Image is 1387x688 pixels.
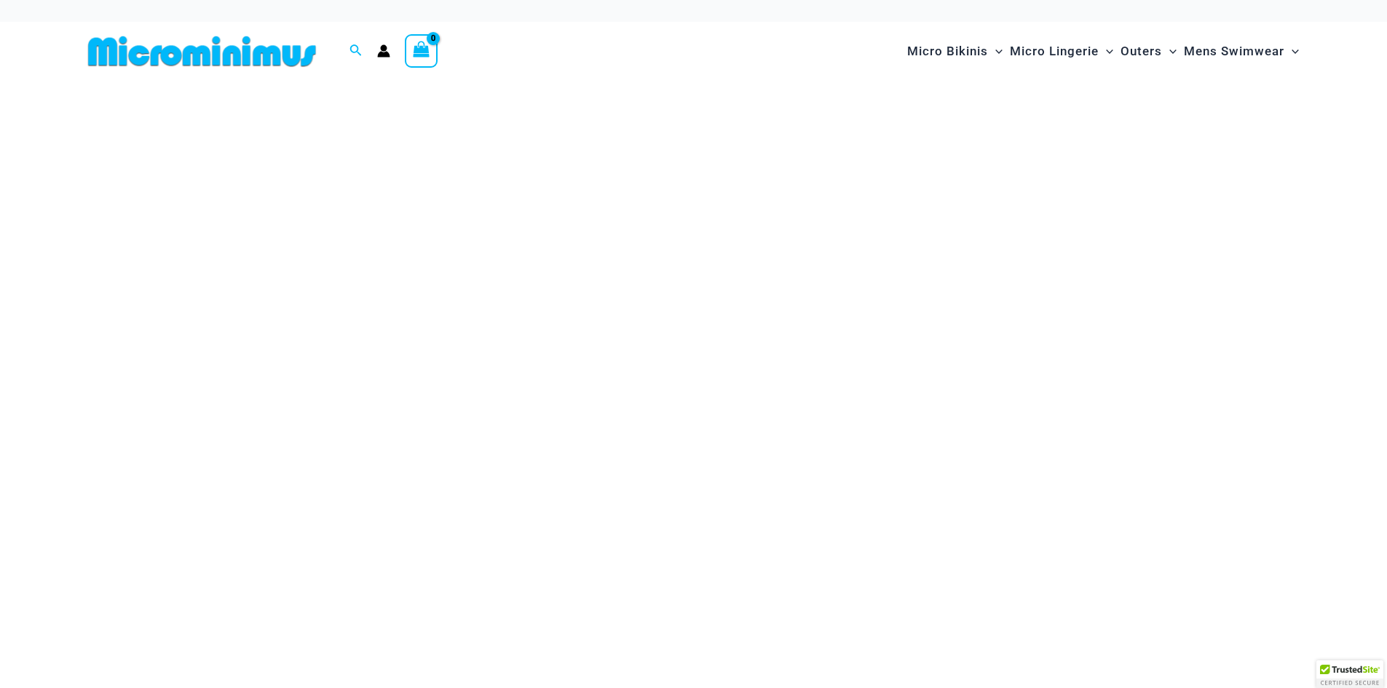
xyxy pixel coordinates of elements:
[1284,33,1299,70] span: Menu Toggle
[1010,33,1099,70] span: Micro Lingerie
[1184,33,1284,70] span: Mens Swimwear
[1006,29,1117,74] a: Micro LingerieMenu ToggleMenu Toggle
[901,27,1305,76] nav: Site Navigation
[1180,29,1303,74] a: Mens SwimwearMenu ToggleMenu Toggle
[349,42,363,60] a: Search icon link
[907,33,988,70] span: Micro Bikinis
[1316,660,1383,688] div: TrustedSite Certified
[988,33,1003,70] span: Menu Toggle
[1121,33,1162,70] span: Outers
[1099,33,1113,70] span: Menu Toggle
[904,29,1006,74] a: Micro BikinisMenu ToggleMenu Toggle
[82,35,322,68] img: MM SHOP LOGO FLAT
[1117,29,1180,74] a: OutersMenu ToggleMenu Toggle
[377,44,390,58] a: Account icon link
[405,34,438,68] a: View Shopping Cart, empty
[1162,33,1177,70] span: Menu Toggle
